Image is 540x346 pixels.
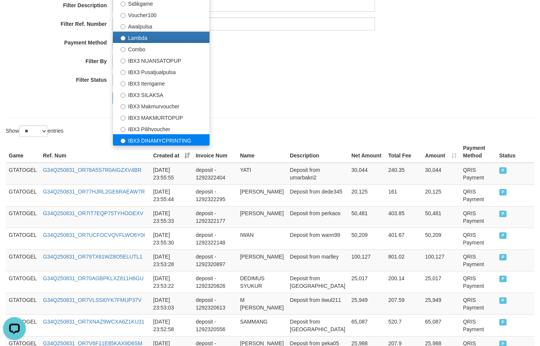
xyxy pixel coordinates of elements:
td: 50,481 [348,206,385,228]
input: IBX3 Pilihvoucher [121,127,125,132]
span: PAID [499,297,507,304]
input: IBX3 Makmurvoucher [121,104,125,109]
th: Invoice Num [193,141,237,163]
td: 520.7 [385,314,422,336]
label: IBX3 DINAMYCPRINTING [113,134,210,146]
td: 65,087 [422,314,460,336]
td: Deposit from marlley [287,249,348,271]
input: Awalpulsa [121,24,125,29]
input: IBX3 Itemgame [121,81,125,86]
td: QRIS Payment [460,206,496,228]
td: DEDIMUS SYUKUR [237,271,287,293]
td: QRIS Payment [460,249,496,271]
td: [DATE] 23:55:33 [150,206,193,228]
td: deposit - 1292322404 [193,163,237,185]
span: PAID [499,211,507,217]
label: IBX3 Itemgame [113,77,210,89]
td: Deposit from [GEOGRAPHIC_DATA] [287,271,348,293]
input: Combo [121,47,125,52]
td: [DATE] 23:55:30 [150,228,193,249]
td: GTATOGEL [6,163,40,185]
input: IBX3 NUANSATOPUP [121,59,125,63]
th: Status [496,141,534,163]
label: Voucher100 [113,9,210,20]
span: PAID [499,232,507,239]
td: deposit - 1292320613 [193,293,237,314]
label: IBX3 Makmurvoucher [113,100,210,111]
a: G34Q250831_OR7VLSSI0YK7FMUP37V [43,297,141,303]
input: IBX3 MAKMURTOPUP [121,116,125,121]
label: Combo [113,43,210,54]
input: IBX3 Pusatjualpulsa [121,70,125,75]
label: IBX3 Pusatjualpulsa [113,66,210,77]
a: G34Q250831_OR7UCFOCVQVFLWO6Y0I [43,232,145,238]
td: SAMMANG [237,314,287,336]
td: 30,044 [422,163,460,185]
td: GTATOGEL [6,249,40,271]
td: Deposit from wann99 [287,228,348,249]
input: Sidikgame [121,2,125,6]
td: [PERSON_NAME] [237,249,287,271]
td: [PERSON_NAME] [237,184,287,206]
td: QRIS Payment [460,293,496,314]
td: [DATE] 23:53:22 [150,271,193,293]
th: Total Fee [385,141,422,163]
span: PAID [499,276,507,282]
span: PAID [499,319,507,325]
td: 100,127 [422,249,460,271]
td: [DATE] 23:55:55 [150,163,193,185]
td: QRIS Payment [460,271,496,293]
td: GTATOGEL [6,184,40,206]
td: YATI [237,163,287,185]
td: Deposit from umarbakri2 [287,163,348,185]
th: Name [237,141,287,163]
td: 20,125 [348,184,385,206]
label: Lambda [113,32,210,43]
span: PAID [499,189,507,195]
td: 65,087 [348,314,385,336]
td: [DATE] 23:53:28 [150,249,193,271]
a: G34Q250831_OR79TX61WZ8O5ELUTL1 [43,254,142,260]
input: Lambda [121,36,125,41]
td: 240.35 [385,163,422,185]
td: deposit - 1292322295 [193,184,237,206]
a: G34Q250831_OR70AGBPKLXZ811H6GU [43,275,144,281]
td: 25,017 [348,271,385,293]
td: Deposit from [GEOGRAPHIC_DATA] [287,314,348,336]
td: 200.14 [385,271,422,293]
label: IBX3 SILAKSA [113,89,210,100]
label: Awalpulsa [113,20,210,32]
td: 50,209 [348,228,385,249]
td: 25,017 [422,271,460,293]
td: IWAN [237,228,287,249]
a: G34Q250831_OR77HJRL2GE6RAEAW7R [43,189,145,195]
th: Net Amount [348,141,385,163]
span: PAID [499,254,507,260]
td: 20,125 [422,184,460,206]
td: 401.67 [385,228,422,249]
td: QRIS Payment [460,228,496,249]
td: [DATE] 23:52:58 [150,314,193,336]
td: 30,044 [348,163,385,185]
td: [PERSON_NAME] [237,206,287,228]
td: 801.02 [385,249,422,271]
td: QRIS Payment [460,314,496,336]
a: G34Q250831_OR7XNAZ9WCXA6Z1KU31 [43,319,145,325]
label: Show entries [6,125,64,137]
td: deposit - 1292320897 [193,249,237,271]
th: Payment Method [460,141,496,163]
td: 161 [385,184,422,206]
input: IBX3 SILAKSA [121,93,125,98]
td: deposit - 1292322177 [193,206,237,228]
th: Amount: activate to sort column ascending [422,141,460,163]
td: GTATOGEL [6,271,40,293]
label: IBX3 MAKMURTOPUP [113,111,210,123]
td: QRIS Payment [460,163,496,185]
label: IBX3 Pilihvoucher [113,123,210,134]
td: 25,949 [348,293,385,314]
td: Deposit from dede345 [287,184,348,206]
td: deposit - 1292320556 [193,314,237,336]
input: Voucher100 [121,13,125,18]
th: Ref. Num [40,141,150,163]
td: GTATOGEL [6,206,40,228]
